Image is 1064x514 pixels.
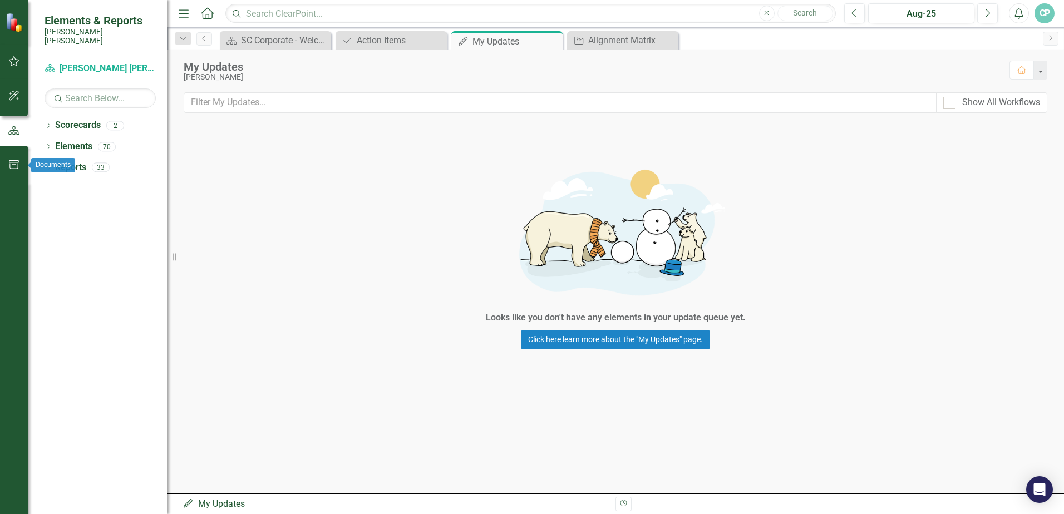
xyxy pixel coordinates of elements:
[55,119,101,132] a: Scorecards
[588,33,676,47] div: Alignment Matrix
[184,92,937,113] input: Filter My Updates...
[472,34,560,48] div: My Updates
[31,158,75,172] div: Documents
[45,62,156,75] a: [PERSON_NAME] [PERSON_NAME] CORPORATE Balanced Scorecard
[486,312,746,324] div: Looks like you don't have any elements in your update queue yet.
[338,33,444,47] a: Action Items
[98,142,116,151] div: 70
[184,73,998,81] div: [PERSON_NAME]
[241,33,328,47] div: SC Corporate - Welcome to ClearPoint
[184,61,998,73] div: My Updates
[962,96,1040,109] div: Show All Workflows
[521,330,710,349] a: Click here learn more about the "My Updates" page.
[92,163,110,172] div: 33
[777,6,833,21] button: Search
[570,33,676,47] a: Alignment Matrix
[106,121,124,130] div: 2
[449,154,782,309] img: Getting started
[45,27,156,46] small: [PERSON_NAME] [PERSON_NAME]
[45,14,156,27] span: Elements & Reports
[45,88,156,108] input: Search Below...
[793,8,817,17] span: Search
[868,3,974,23] button: Aug-25
[225,4,836,23] input: Search ClearPoint...
[872,7,971,21] div: Aug-25
[223,33,328,47] a: SC Corporate - Welcome to ClearPoint
[183,498,607,511] div: My Updates
[6,13,25,32] img: ClearPoint Strategy
[1026,476,1053,503] div: Open Intercom Messenger
[1035,3,1055,23] button: CP
[55,140,92,153] a: Elements
[357,33,444,47] div: Action Items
